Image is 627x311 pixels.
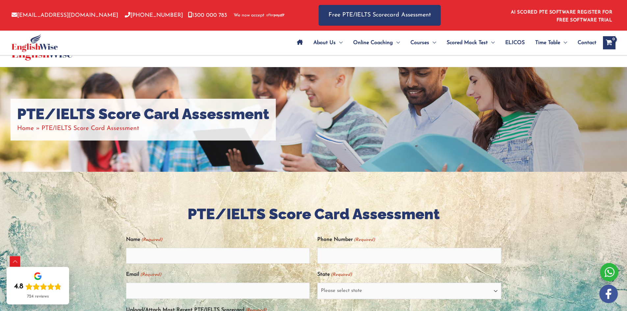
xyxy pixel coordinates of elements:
[336,31,343,54] span: Menu Toggle
[353,234,375,245] span: (Required)
[308,31,348,54] a: About UsMenu Toggle
[405,31,441,54] a: CoursesMenu Toggle
[500,31,530,54] a: ELICOS
[511,10,613,23] a: AI SCORED PTE SOFTWARE REGISTER FOR FREE SOFTWARE TRIAL
[17,105,269,123] h1: PTE/IELTS Score Card Assessment
[353,31,393,54] span: Online Coaching
[125,13,183,18] a: [PHONE_NUMBER]
[14,282,62,291] div: Rating: 4.8 out of 5
[330,269,352,280] span: (Required)
[12,34,58,52] img: cropped-ew-logo
[410,31,429,54] span: Courses
[505,31,525,54] span: ELICOS
[572,31,596,54] a: Contact
[141,234,162,245] span: (Required)
[393,31,400,54] span: Menu Toggle
[126,234,162,245] label: Name
[14,282,23,291] div: 4.8
[429,31,436,54] span: Menu Toggle
[266,13,284,17] img: Afterpay-Logo
[560,31,567,54] span: Menu Toggle
[126,269,161,280] label: Email
[578,31,596,54] span: Contact
[234,12,264,19] span: We now accept
[603,36,615,49] a: View Shopping Cart, empty
[12,13,118,18] a: [EMAIL_ADDRESS][DOMAIN_NAME]
[317,269,352,280] label: State
[188,13,227,18] a: 1300 000 783
[17,125,34,132] a: Home
[126,205,501,224] h2: PTE/IELTS Score Card Assessment
[27,294,49,299] div: 724 reviews
[319,5,441,26] a: Free PTE/IELTS Scorecard Assessment
[447,31,488,54] span: Scored Mock Test
[488,31,495,54] span: Menu Toggle
[599,285,618,303] img: white-facebook.png
[535,31,560,54] span: Time Table
[507,5,615,26] aside: Header Widget 1
[140,269,161,280] span: (Required)
[41,125,139,132] span: PTE/IELTS Score Card Assessment
[317,234,375,245] label: Phone Number
[292,31,596,54] nav: Site Navigation: Main Menu
[348,31,405,54] a: Online CoachingMenu Toggle
[17,123,269,134] nav: Breadcrumbs
[441,31,500,54] a: Scored Mock TestMenu Toggle
[530,31,572,54] a: Time TableMenu Toggle
[313,31,336,54] span: About Us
